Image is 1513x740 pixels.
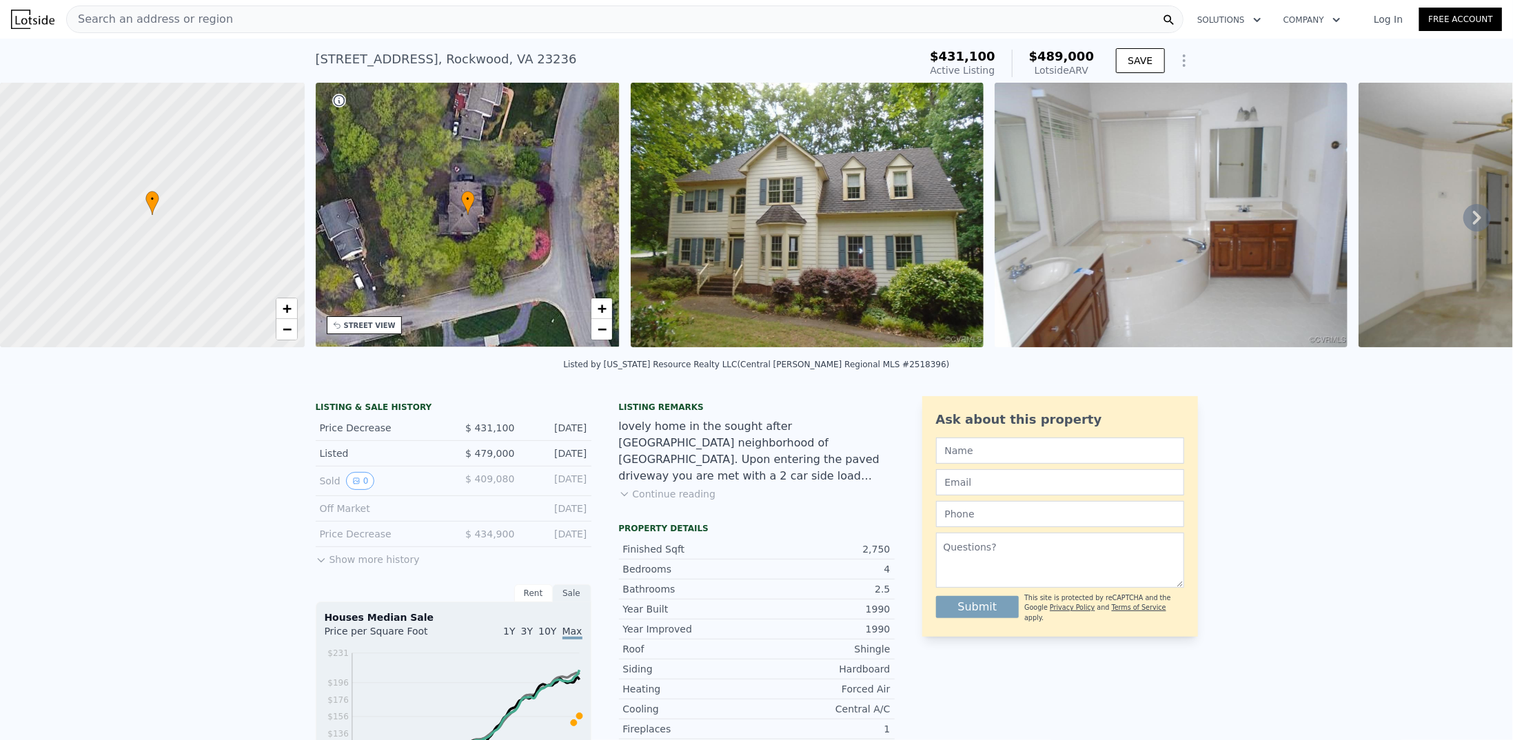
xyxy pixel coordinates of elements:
button: Continue reading [619,487,716,501]
tspan: $176 [327,695,349,705]
div: [DATE] [526,502,587,515]
img: Sale: 166798013 Parcel: 104128994 [631,83,984,347]
input: Name [936,438,1184,464]
button: Show more history [316,547,420,566]
span: 1Y [503,626,515,637]
tspan: $156 [327,712,349,722]
div: Bedrooms [623,562,757,576]
button: Company [1272,8,1352,32]
div: Price Decrease [320,527,443,541]
input: Phone [936,501,1184,527]
input: Email [936,469,1184,495]
div: 2.5 [757,582,891,596]
span: + [282,300,291,317]
div: 1990 [757,602,891,616]
a: Zoom in [276,298,297,319]
div: • [145,191,159,215]
div: Roof [623,642,757,656]
span: − [598,320,607,338]
button: SAVE [1116,48,1164,73]
div: Price per Square Foot [325,624,454,646]
div: Property details [619,523,895,534]
div: Price Decrease [320,421,443,435]
div: Listed by [US_STATE] Resource Realty LLC (Central [PERSON_NAME] Regional MLS #2518396) [563,360,949,369]
div: Sold [320,472,443,490]
span: $431,100 [930,49,995,63]
div: Central A/C [757,702,891,716]
span: $ 409,080 [465,473,514,484]
div: Finished Sqft [623,542,757,556]
div: [DATE] [526,421,587,435]
tspan: $196 [327,678,349,688]
div: Fireplaces [623,722,757,736]
span: Active Listing [931,65,995,76]
tspan: $136 [327,729,349,739]
div: Rent [514,584,553,602]
div: 4 [757,562,891,576]
a: Terms of Service [1112,604,1166,611]
div: STREET VIEW [344,320,396,331]
span: + [598,300,607,317]
div: Shingle [757,642,891,656]
span: • [145,193,159,205]
div: [STREET_ADDRESS] , Rockwood , VA 23236 [316,50,577,69]
div: Listing remarks [619,402,895,413]
div: [DATE] [526,472,587,490]
div: [DATE] [526,527,587,541]
span: 3Y [521,626,533,637]
div: Ask about this property [936,410,1184,429]
span: $ 479,000 [465,448,514,459]
span: − [282,320,291,338]
a: Zoom in [591,298,612,319]
a: Free Account [1419,8,1502,31]
div: Hardboard [757,662,891,676]
div: Cooling [623,702,757,716]
span: • [461,193,475,205]
div: 1990 [757,622,891,636]
span: 10Y [538,626,556,637]
a: Zoom out [591,319,612,340]
div: Forced Air [757,682,891,696]
div: 2,750 [757,542,891,556]
div: Sale [553,584,591,602]
div: Off Market [320,502,443,515]
button: Solutions [1186,8,1272,32]
div: 1 [757,722,891,736]
button: Show Options [1170,47,1198,74]
div: Houses Median Sale [325,610,582,624]
div: lovely home in the sought after [GEOGRAPHIC_DATA] neighborhood of [GEOGRAPHIC_DATA]. Upon enterin... [619,418,895,484]
button: Submit [936,596,1019,618]
div: Heating [623,682,757,696]
img: Sale: 166798013 Parcel: 104128994 [995,83,1348,347]
span: Max [562,626,582,639]
span: $489,000 [1029,49,1095,63]
div: Lotside ARV [1029,63,1095,77]
div: Siding [623,662,757,676]
img: Lotside [11,10,54,29]
a: Zoom out [276,319,297,340]
button: View historical data [346,472,375,490]
div: • [461,191,475,215]
tspan: $231 [327,648,349,658]
div: Listed [320,446,443,460]
span: Search an address or region [67,11,233,28]
div: Year Improved [623,622,757,636]
span: $ 434,900 [465,528,514,539]
div: This site is protected by reCAPTCHA and the Google and apply. [1024,593,1184,623]
div: Year Built [623,602,757,616]
div: LISTING & SALE HISTORY [316,402,591,415]
a: Privacy Policy [1050,604,1095,611]
div: [DATE] [526,446,587,460]
span: $ 431,100 [465,422,514,433]
a: Log In [1357,12,1419,26]
div: Bathrooms [623,582,757,596]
